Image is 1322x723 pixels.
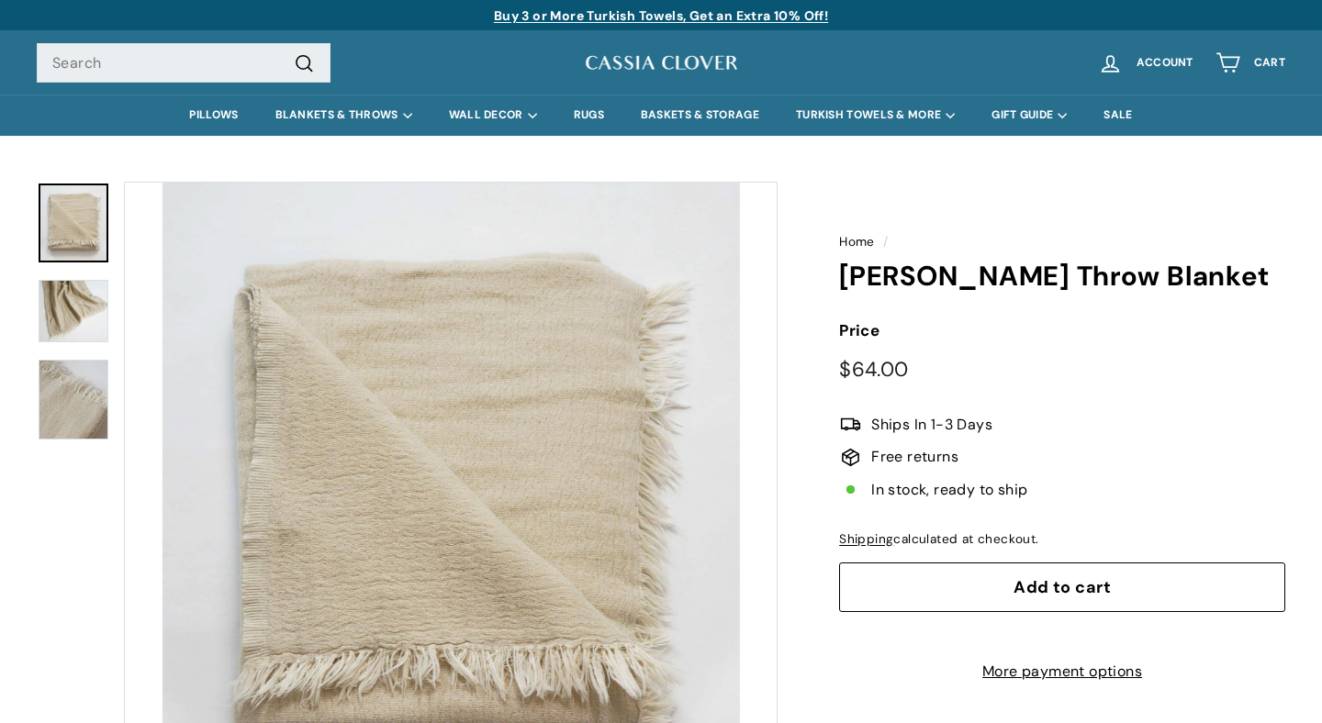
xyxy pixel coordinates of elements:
[1254,57,1285,69] span: Cart
[622,95,778,136] a: BASKETS & STORAGE
[555,95,622,136] a: RUGS
[37,43,330,83] input: Search
[871,478,1027,502] span: In stock, ready to ship
[171,95,256,136] a: PILLOWS
[1204,36,1296,90] a: Cart
[871,413,992,437] span: Ships In 1-3 Days
[839,318,1285,343] label: Price
[839,529,1285,550] div: calculated at checkout.
[778,95,973,136] summary: TURKISH TOWELS & MORE
[1085,95,1150,136] a: SALE
[879,234,892,250] span: /
[839,356,908,383] span: $64.00
[839,234,875,250] a: Home
[1087,36,1204,90] a: Account
[839,232,1285,252] nav: breadcrumbs
[839,531,893,547] a: Shipping
[871,445,958,469] span: Free returns
[839,261,1285,292] h1: [PERSON_NAME] Throw Blanket
[39,360,108,439] a: Flynn Throw Blanket
[1014,576,1111,598] span: Add to cart
[257,95,431,136] summary: BLANKETS & THROWS
[431,95,555,136] summary: WALL DECOR
[39,184,108,262] a: Flynn Throw Blanket
[973,95,1085,136] summary: GIFT GUIDE
[39,280,108,343] img: Flynn Throw Blanket
[39,360,108,439] img: Flynn Throw Blanket
[39,280,108,342] a: Flynn Throw Blanket
[839,660,1285,684] a: More payment options
[839,562,1285,612] button: Add to cart
[494,7,828,24] a: Buy 3 or More Turkish Towels, Get an Extra 10% Off!
[1137,57,1193,69] span: Account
